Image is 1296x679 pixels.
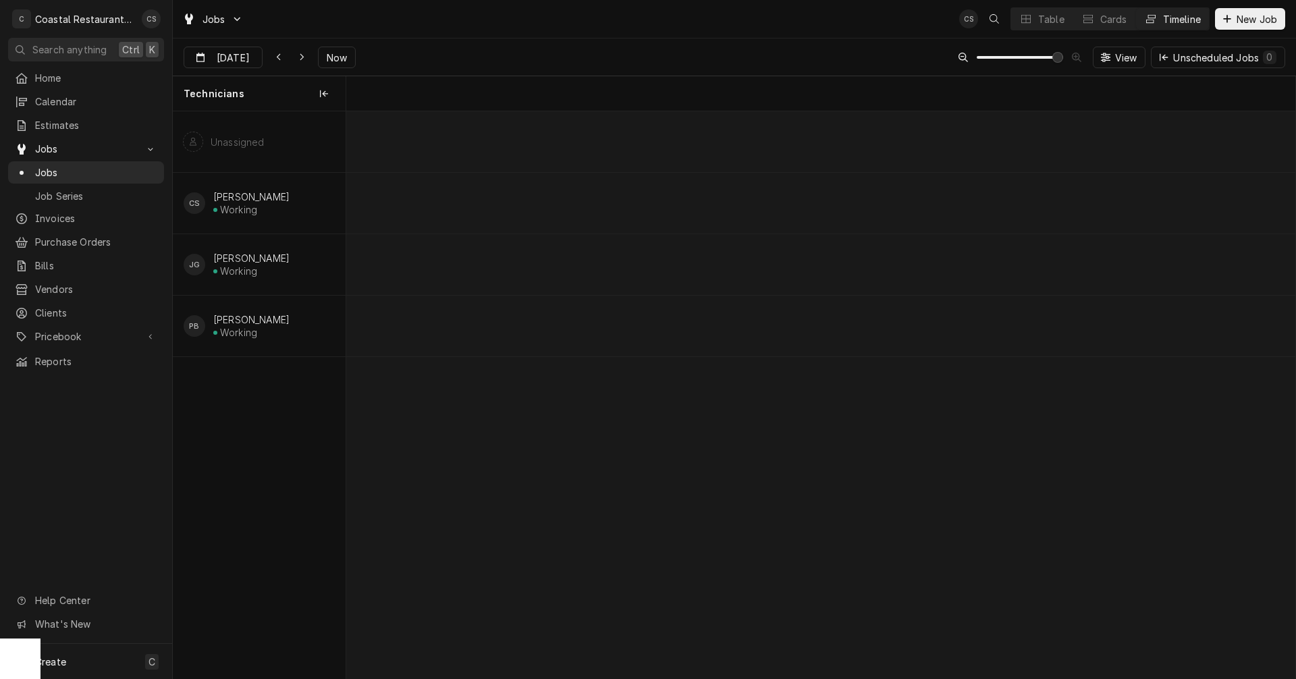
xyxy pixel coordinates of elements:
[8,185,164,207] a: Job Series
[959,9,978,28] div: Chris Sockriter's Avatar
[173,76,346,111] div: Technicians column. SPACE for context menu
[1215,8,1285,30] button: New Job
[35,118,157,132] span: Estimates
[1112,51,1140,65] span: View
[35,142,137,156] span: Jobs
[142,9,161,28] div: Chris Sockriter's Avatar
[35,71,157,85] span: Home
[959,9,978,28] div: CS
[8,38,164,61] button: Search anythingCtrlK
[8,161,164,184] a: Jobs
[184,47,263,68] button: [DATE]
[35,329,137,344] span: Pricebook
[8,350,164,373] a: Reports
[8,231,164,253] a: Purchase Orders
[983,8,1005,30] button: Open search
[213,191,290,202] div: [PERSON_NAME]
[35,593,156,607] span: Help Center
[184,315,205,337] div: Phill Blush's Avatar
[35,211,157,225] span: Invoices
[35,12,134,26] div: Coastal Restaurant Repair
[1093,47,1146,68] button: View
[8,67,164,89] a: Home
[35,235,157,249] span: Purchase Orders
[35,354,157,369] span: Reports
[8,278,164,300] a: Vendors
[202,12,225,26] span: Jobs
[8,207,164,229] a: Invoices
[346,111,1295,678] div: normal
[8,325,164,348] a: Go to Pricebook
[1173,51,1276,65] div: Unscheduled Jobs
[8,114,164,136] a: Estimates
[220,265,257,277] div: Working
[173,111,346,678] div: left
[1163,12,1201,26] div: Timeline
[184,315,205,337] div: PB
[1234,12,1280,26] span: New Job
[8,90,164,113] a: Calendar
[8,302,164,324] a: Clients
[8,589,164,612] a: Go to Help Center
[35,282,157,296] span: Vendors
[318,47,356,68] button: Now
[184,192,205,214] div: Chris Sockriter's Avatar
[142,9,161,28] div: CS
[12,9,31,28] div: C
[1151,47,1285,68] button: Unscheduled Jobs0
[35,189,157,203] span: Job Series
[8,613,164,635] a: Go to What's New
[32,43,107,57] span: Search anything
[220,204,257,215] div: Working
[1266,50,1274,64] div: 0
[213,314,290,325] div: [PERSON_NAME]
[149,43,155,57] span: K
[122,43,140,57] span: Ctrl
[184,254,205,275] div: JG
[35,306,157,320] span: Clients
[220,327,257,338] div: Working
[184,254,205,275] div: James Gatton's Avatar
[184,192,205,214] div: CS
[35,656,66,668] span: Create
[8,254,164,277] a: Bills
[35,259,157,273] span: Bills
[35,617,156,631] span: What's New
[177,8,248,30] a: Go to Jobs
[8,138,164,160] a: Go to Jobs
[1100,12,1127,26] div: Cards
[211,136,265,148] div: Unassigned
[324,51,350,65] span: Now
[213,252,290,264] div: [PERSON_NAME]
[35,94,157,109] span: Calendar
[1038,12,1064,26] div: Table
[184,87,244,101] span: Technicians
[148,655,155,669] span: C
[35,165,157,180] span: Jobs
